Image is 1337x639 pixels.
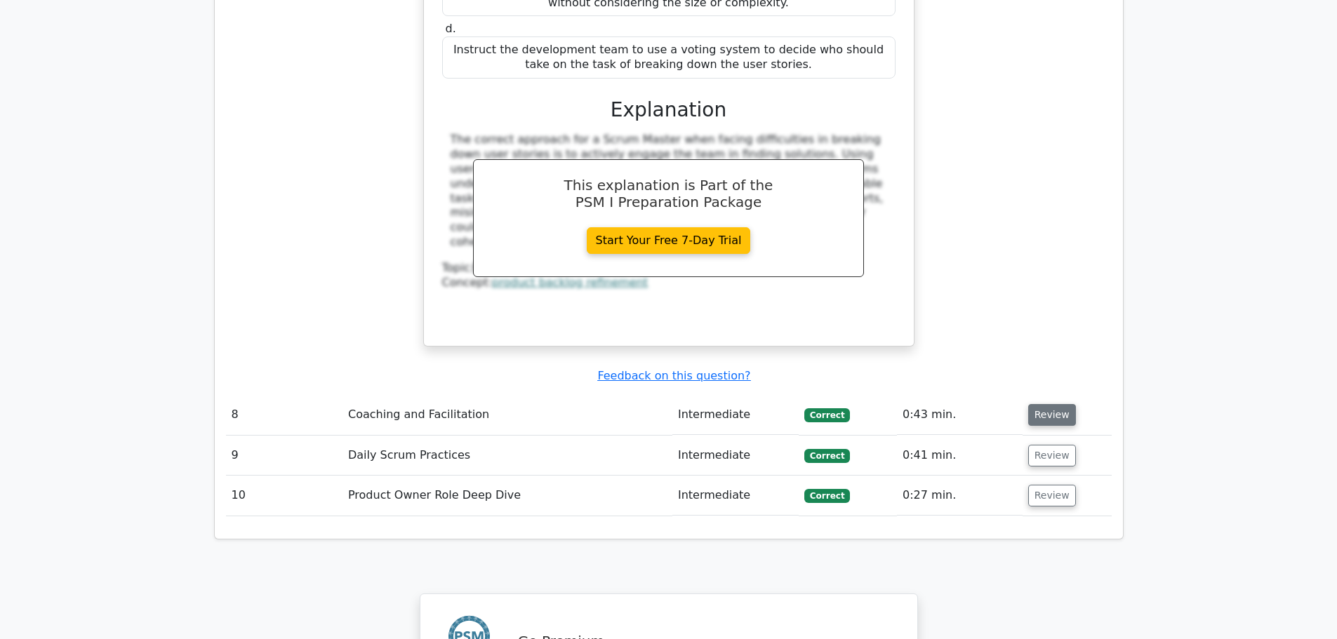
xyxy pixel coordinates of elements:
[897,476,1023,516] td: 0:27 min.
[342,436,672,476] td: Daily Scrum Practices
[897,436,1023,476] td: 0:41 min.
[1028,445,1076,466] button: Review
[492,276,648,289] a: product backlog refinement
[804,449,850,463] span: Correct
[451,98,887,122] h3: Explanation
[442,261,896,276] div: Topic:
[451,133,887,249] div: The correct approach for a Scrum Master when facing difficulties in breaking down user stories is...
[1028,485,1076,506] button: Review
[442,36,896,79] div: Instruct the development team to use a voting system to decide who should take on the task of bre...
[226,436,342,476] td: 9
[446,22,456,35] span: d.
[597,369,750,382] a: Feedback on this question?
[1028,404,1076,426] button: Review
[672,395,799,435] td: Intermediate
[804,408,850,422] span: Correct
[672,476,799,516] td: Intermediate
[587,227,751,254] a: Start Your Free 7-Day Trial
[442,276,896,290] div: Concept:
[342,395,672,435] td: Coaching and Facilitation
[804,489,850,503] span: Correct
[342,476,672,516] td: Product Owner Role Deep Dive
[226,476,342,516] td: 10
[897,395,1023,435] td: 0:43 min.
[672,436,799,476] td: Intermediate
[226,395,342,435] td: 8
